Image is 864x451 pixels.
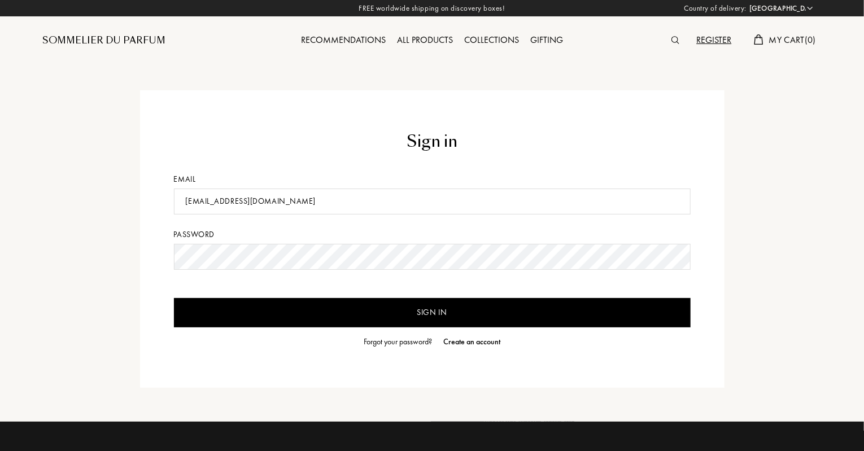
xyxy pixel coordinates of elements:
input: Email [174,189,691,214]
div: Collections [459,33,525,48]
a: Sommelier du Parfum [42,34,165,47]
img: search_icn.svg [671,36,679,44]
div: Create an account [443,336,500,348]
a: Create an account [438,336,500,348]
div: Email [174,173,691,185]
input: Sign in [174,298,691,327]
div: Recommendations [295,33,391,48]
img: cart.svg [754,34,763,45]
div: Gifting [525,33,569,48]
a: All products [391,34,459,46]
div: Forgot your password? [364,336,432,348]
a: Recommendations [295,34,391,46]
div: All products [391,33,459,48]
span: My Cart ( 0 ) [769,34,816,46]
div: Password [174,229,691,240]
a: Collections [459,34,525,46]
div: Sign in [174,130,691,154]
span: Country of delivery: [684,3,747,14]
a: Register [691,34,737,46]
a: Gifting [525,34,569,46]
div: Register [691,33,737,48]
